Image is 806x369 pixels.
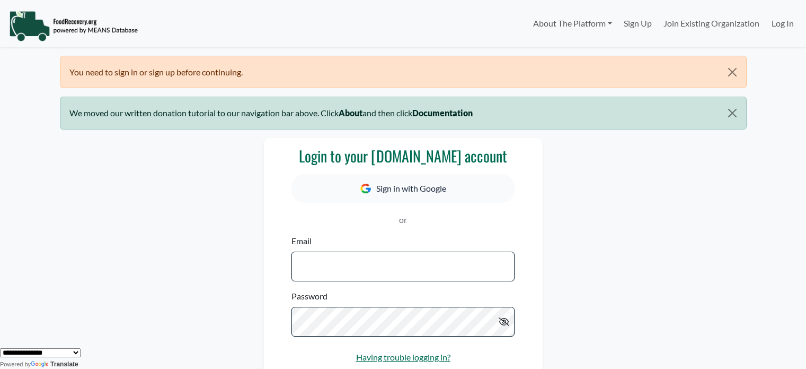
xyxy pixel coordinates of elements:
[658,13,765,34] a: Join Existing Organization
[60,97,747,129] div: We moved our written donation tutorial to our navigation bar above. Click and then click
[291,290,327,303] label: Password
[360,184,371,194] img: Google Icon
[291,174,514,203] button: Sign in with Google
[31,361,50,368] img: Google Translate
[412,108,473,118] b: Documentation
[618,13,658,34] a: Sign Up
[291,235,312,247] label: Email
[766,13,800,34] a: Log In
[291,213,514,226] p: or
[719,97,746,129] button: Close
[527,13,617,34] a: About The Platform
[60,56,747,88] div: You need to sign in or sign up before continuing.
[339,108,362,118] b: About
[31,361,78,368] a: Translate
[719,56,746,88] button: Close
[291,147,514,165] h3: Login to your [DOMAIN_NAME] account
[9,10,138,42] img: NavigationLogo_FoodRecovery-91c16205cd0af1ed486a0f1a7774a6544ea792ac00100771e7dd3ec7c0e58e41.png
